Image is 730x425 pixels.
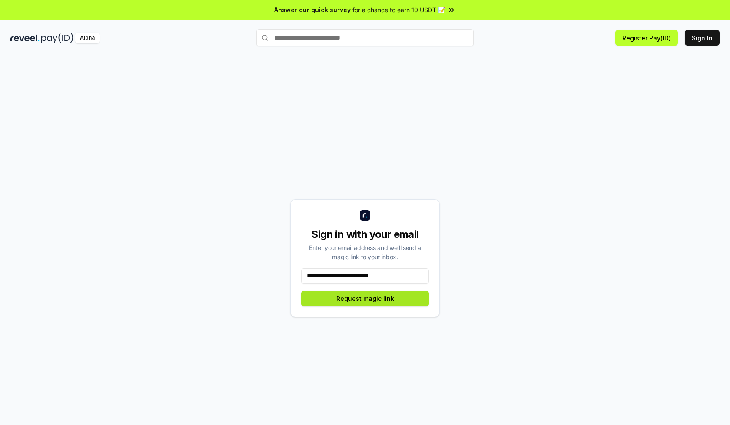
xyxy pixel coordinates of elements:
span: Answer our quick survey [274,5,351,14]
div: Enter your email address and we’ll send a magic link to your inbox. [301,243,429,261]
button: Register Pay(ID) [615,30,678,46]
img: logo_small [360,210,370,221]
button: Request magic link [301,291,429,306]
div: Alpha [75,33,100,43]
button: Sign In [685,30,720,46]
div: Sign in with your email [301,227,429,241]
span: for a chance to earn 10 USDT 📝 [352,5,445,14]
img: reveel_dark [10,33,40,43]
img: pay_id [41,33,73,43]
